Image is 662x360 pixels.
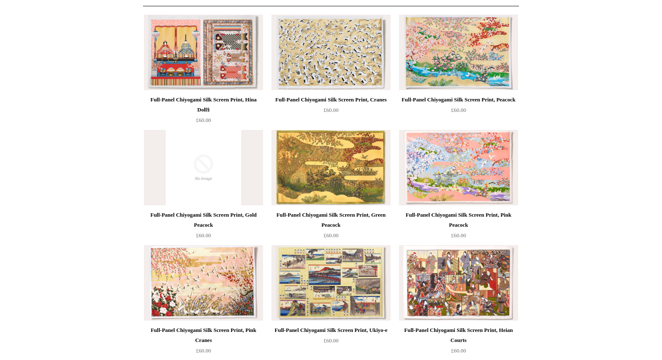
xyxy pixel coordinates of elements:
[399,15,518,90] a: Full-Panel Chiyogami Silk Screen Print, Peacock Full-Panel Chiyogami Silk Screen Print, Peacock
[144,130,263,205] img: no-image-2048-a2addb12_grande.gif
[144,95,263,129] a: Full-Panel Chiyogami Silk Screen Print, Hina Doll§ £60.00
[399,245,518,321] a: Full-Panel Chiyogami Silk Screen Print, Heian Courts Full-Panel Chiyogami Silk Screen Print, Heia...
[271,130,391,205] img: Full-Panel Chiyogami Silk Screen Print, Green Peacock
[401,325,516,345] div: Full-Panel Chiyogami Silk Screen Print, Heian Courts
[271,245,391,321] img: Full-Panel Chiyogami Silk Screen Print, Ukiyo-e
[399,15,518,90] img: Full-Panel Chiyogami Silk Screen Print, Peacock
[399,325,518,360] a: Full-Panel Chiyogami Silk Screen Print, Heian Courts £60.00
[144,245,263,321] img: Full-Panel Chiyogami Silk Screen Print, Pink Cranes
[146,95,261,115] div: Full-Panel Chiyogami Silk Screen Print, Hina Doll§
[323,232,339,238] span: £60.00
[144,15,263,90] img: Full-Panel Chiyogami Silk Screen Print, Hina Doll§
[399,210,518,244] a: Full-Panel Chiyogami Silk Screen Print, Pink Peacock £60.00
[274,95,388,105] div: Full-Panel Chiyogami Silk Screen Print, Cranes
[271,95,391,129] a: Full-Panel Chiyogami Silk Screen Print, Cranes £60.00
[271,325,391,360] a: Full-Panel Chiyogami Silk Screen Print, Ukiyo-e £60.00
[323,107,339,113] span: £60.00
[399,95,518,129] a: Full-Panel Chiyogami Silk Screen Print, Peacock £60.00
[401,210,516,230] div: Full-Panel Chiyogami Silk Screen Print, Pink Peacock
[271,15,391,90] img: Full-Panel Chiyogami Silk Screen Print, Cranes
[274,325,388,335] div: Full-Panel Chiyogami Silk Screen Print, Ukiyo-e
[323,337,339,344] span: £60.00
[399,130,518,205] img: Full-Panel Chiyogami Silk Screen Print, Pink Peacock
[196,232,211,238] span: £60.00
[144,325,263,360] a: Full-Panel Chiyogami Silk Screen Print, Pink Cranes £60.00
[271,245,391,321] a: Full-Panel Chiyogami Silk Screen Print, Ukiyo-e Full-Panel Chiyogami Silk Screen Print, Ukiyo-e
[401,95,516,105] div: Full-Panel Chiyogami Silk Screen Print, Peacock
[271,130,391,205] a: Full-Panel Chiyogami Silk Screen Print, Green Peacock Full-Panel Chiyogami Silk Screen Print, Gre...
[399,130,518,205] a: Full-Panel Chiyogami Silk Screen Print, Pink Peacock Full-Panel Chiyogami Silk Screen Print, Pink...
[271,15,391,90] a: Full-Panel Chiyogami Silk Screen Print, Cranes Full-Panel Chiyogami Silk Screen Print, Cranes
[196,117,211,123] span: £60.00
[144,245,263,321] a: Full-Panel Chiyogami Silk Screen Print, Pink Cranes Full-Panel Chiyogami Silk Screen Print, Pink ...
[451,232,466,238] span: £60.00
[146,210,261,230] div: Full-Panel Chiyogami Silk Screen Print, Gold Peacock
[146,325,261,345] div: Full-Panel Chiyogami Silk Screen Print, Pink Cranes
[271,210,391,244] a: Full-Panel Chiyogami Silk Screen Print, Green Peacock £60.00
[451,107,466,113] span: £60.00
[399,245,518,321] img: Full-Panel Chiyogami Silk Screen Print, Heian Courts
[451,347,466,354] span: £60.00
[144,210,263,244] a: Full-Panel Chiyogami Silk Screen Print, Gold Peacock £60.00
[144,15,263,90] a: Full-Panel Chiyogami Silk Screen Print, Hina Doll§ Full-Panel Chiyogami Silk Screen Print, Hina D...
[274,210,388,230] div: Full-Panel Chiyogami Silk Screen Print, Green Peacock
[196,347,211,354] span: £60.00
